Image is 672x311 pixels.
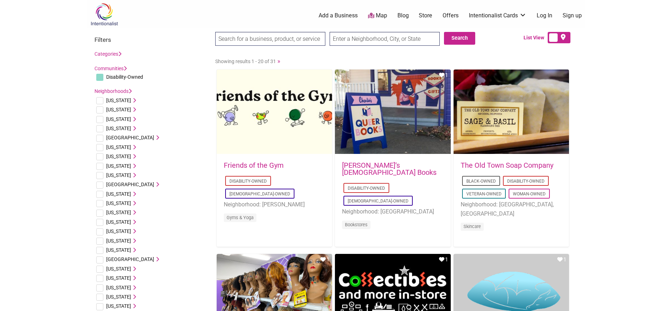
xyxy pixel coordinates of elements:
span: [US_STATE] [106,163,131,169]
a: Disability-Owned [348,186,385,191]
a: Black-Owned [466,179,496,184]
a: Communities [94,66,127,71]
a: Sign up [563,12,582,20]
span: [US_STATE] [106,144,131,150]
a: Woman-Owned [513,191,546,196]
span: [US_STATE] [106,116,131,122]
h3: Filters [94,36,208,43]
span: [US_STATE] [106,172,131,178]
a: Veteran-Owned [466,191,502,196]
span: Showing results 1 - 20 of 31 [215,59,276,64]
a: Disability-Owned [229,179,267,184]
span: [US_STATE] [106,285,131,290]
span: [US_STATE] [106,294,131,300]
a: Map [368,12,387,20]
a: [PERSON_NAME]’s [DEMOGRAPHIC_DATA] Books [342,161,437,177]
span: [US_STATE] [106,191,131,197]
img: Intentionalist [87,3,121,26]
a: Skincare [464,224,481,229]
span: [GEOGRAPHIC_DATA] [106,135,154,140]
span: [GEOGRAPHIC_DATA] [106,182,154,187]
span: [US_STATE] [106,126,131,131]
a: Add a Business [319,12,358,20]
span: [US_STATE] [106,238,131,244]
span: [US_STATE] [106,303,131,309]
span: [US_STATE] [106,219,131,225]
span: Disability-Owned [106,74,143,80]
a: [DEMOGRAPHIC_DATA]-Owned [229,191,290,196]
li: Neighborhood: [GEOGRAPHIC_DATA] [342,207,443,216]
a: The Old Town Soap Company [461,161,553,170]
a: Store [419,12,432,20]
a: Log In [537,12,552,20]
span: [US_STATE] [106,107,131,112]
span: [US_STATE] [106,98,131,103]
span: [US_STATE] [106,154,131,159]
span: [US_STATE] [106,228,131,234]
span: [US_STATE] [106,200,131,206]
a: Categories [94,51,121,57]
a: Friends of the Gym [224,161,284,170]
span: [GEOGRAPHIC_DATA] [106,256,154,262]
button: Search [444,32,475,45]
span: [US_STATE] [106,266,131,272]
span: [US_STATE] [106,210,131,215]
a: Neighborhoods [94,88,132,94]
input: Search for a business, product, or service [215,32,325,46]
a: Intentionalist Cards [469,12,526,20]
a: Offers [443,12,459,20]
a: » [277,57,280,65]
a: Gyms & Yoga [227,215,254,220]
span: [US_STATE] [106,247,131,253]
li: Neighborhood: [PERSON_NAME] [224,200,325,209]
a: Disability-Owned [507,179,544,184]
li: Neighborhood: [GEOGRAPHIC_DATA], [GEOGRAPHIC_DATA] [461,200,562,218]
input: Enter a Neighborhood, City, or State [330,32,440,46]
a: Blog [397,12,409,20]
a: Bookstores [345,222,368,227]
span: List View [524,34,548,41]
span: [US_STATE] [106,275,131,281]
a: [DEMOGRAPHIC_DATA]-Owned [348,199,408,204]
